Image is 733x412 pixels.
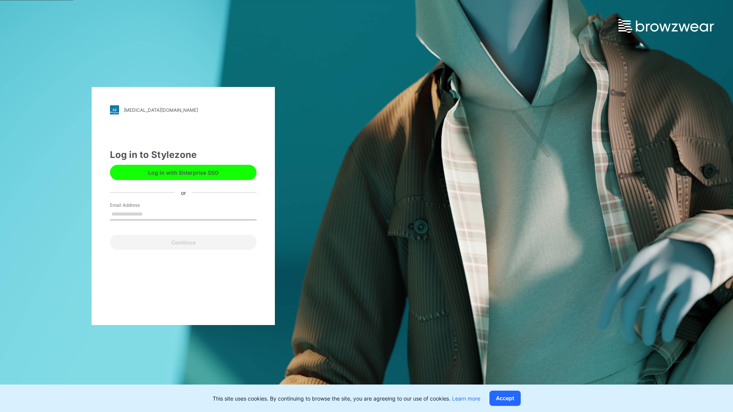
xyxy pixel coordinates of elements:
[110,105,119,114] img: stylezone-logo.562084cfcfab977791bfbf7441f1a819.svg
[213,394,480,402] p: This site uses cookies. By continuing to browse the site, you are agreeing to our use of cookies.
[110,148,257,162] div: Log in to Stylezone
[124,107,198,113] div: [MEDICAL_DATA][DOMAIN_NAME]
[175,188,192,196] div: or
[489,391,521,406] button: Accept
[452,395,480,402] a: Learn more
[110,202,163,209] label: Email Address
[110,165,257,180] button: Log in with Enterprise SSO
[110,105,257,114] a: [MEDICAL_DATA][DOMAIN_NAME]
[618,19,714,33] img: browzwear-logo.e42bd6dac1945053ebaf764b6aa21510.svg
